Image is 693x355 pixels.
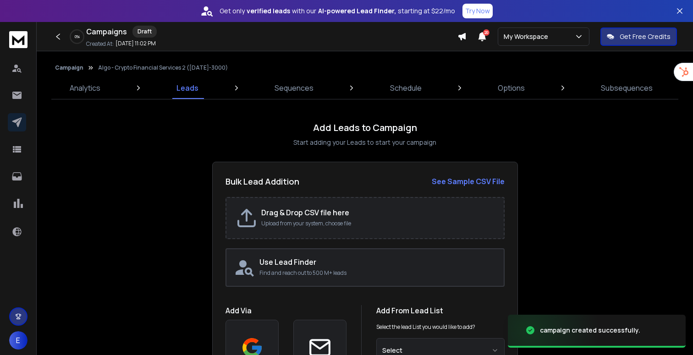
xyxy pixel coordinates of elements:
p: Sequences [275,82,313,93]
strong: verified leads [247,6,290,16]
p: Analytics [70,82,100,93]
h2: Use Lead Finder [259,257,496,268]
strong: See Sample CSV File [432,176,505,186]
p: [DATE] 11:02 PM [115,40,156,47]
strong: AI-powered Lead Finder, [318,6,396,16]
a: Leads [171,77,204,99]
a: Analytics [64,77,106,99]
p: Algo - Crypto Financial Services 2 ([DATE]-3000) [98,64,228,71]
h1: Campaigns [86,26,127,37]
a: Options [492,77,530,99]
button: Campaign [55,64,83,71]
p: Try Now [465,6,490,16]
p: Find and reach out to 500 M+ leads [259,269,496,277]
p: Start adding your Leads to start your campaign [293,138,436,147]
button: E [9,331,27,350]
a: See Sample CSV File [432,176,505,187]
p: Get Free Credits [620,32,671,41]
p: 0 % [75,34,80,39]
p: Subsequences [601,82,653,93]
a: Subsequences [595,77,658,99]
div: Draft [132,26,157,38]
h1: Add Via [225,305,346,316]
button: Get Free Credits [600,27,677,46]
div: campaign created successfully. [540,326,640,335]
p: Created At: [86,40,114,48]
p: My Workspace [504,32,552,41]
p: Get only with our starting at $22/mo [220,6,455,16]
a: Schedule [385,77,427,99]
a: Sequences [269,77,319,99]
h1: Add Leads to Campaign [313,121,417,134]
button: Try Now [462,4,493,18]
p: Leads [176,82,198,93]
h2: Bulk Lead Addition [225,175,299,188]
span: 20 [483,29,489,36]
p: Schedule [390,82,422,93]
p: Select the lead List you would like to add? [376,323,475,331]
img: logo [9,31,27,48]
h2: Drag & Drop CSV file here [261,207,495,218]
p: Options [498,82,525,93]
p: Upload from your system, choose file [261,220,495,227]
span: Select [382,346,402,355]
h1: Add From Lead List [376,305,505,316]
